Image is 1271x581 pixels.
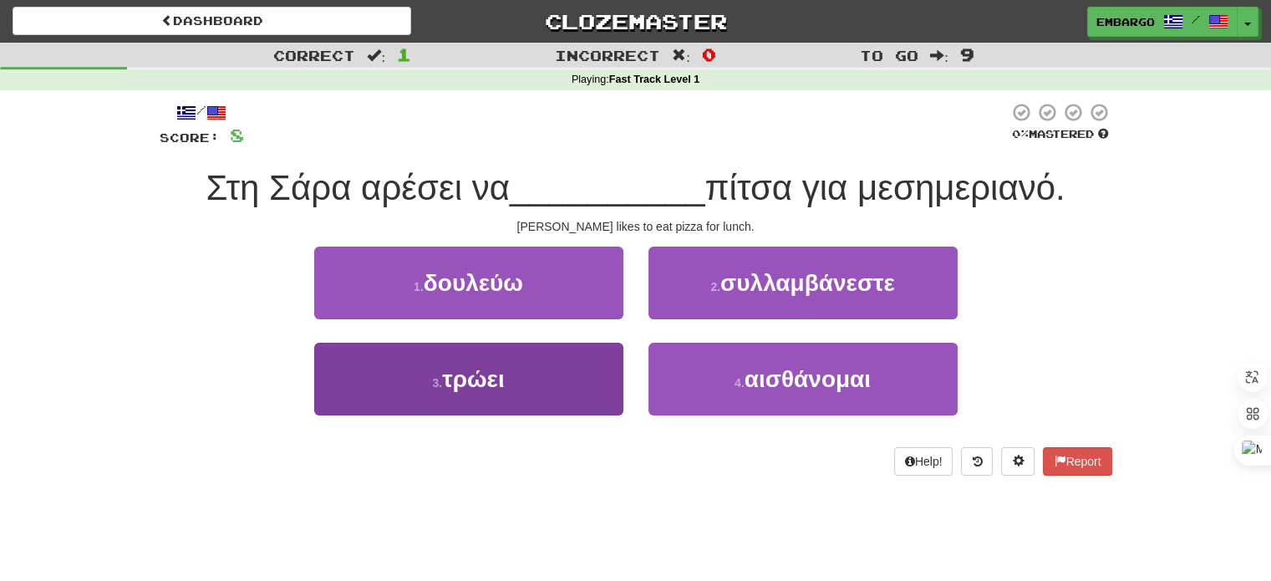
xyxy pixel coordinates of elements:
[432,376,442,390] small: 3 .
[1012,127,1029,140] span: 0 %
[1096,14,1155,29] span: embargo
[206,168,509,207] span: Στη Σάρα αρέσει να
[609,74,700,85] strong: Fast Track Level 1
[397,44,411,64] span: 1
[735,376,745,390] small: 4 .
[745,366,871,392] span: αισθάνομαι
[1087,7,1238,37] a: embargo /
[720,270,895,296] span: συλλαμβάνεστε
[436,7,835,36] a: Clozemaster
[510,168,705,207] span: __________
[648,343,958,415] button: 4.αισθάνομαι
[1192,13,1200,25] span: /
[314,247,623,319] button: 1.δουλεύω
[702,44,716,64] span: 0
[961,447,993,476] button: Round history (alt+y)
[894,447,953,476] button: Help!
[367,48,385,63] span: :
[1043,447,1111,476] button: Report
[672,48,690,63] span: :
[648,247,958,319] button: 2.συλλαμβάνεστε
[930,48,948,63] span: :
[230,125,244,145] span: 8
[160,218,1112,235] div: [PERSON_NAME] likes to eat pizza for lunch.
[160,130,220,145] span: Score:
[960,44,974,64] span: 9
[860,47,918,64] span: To go
[442,366,505,392] span: τρώει
[1009,127,1112,142] div: Mastered
[424,270,523,296] span: δουλεύω
[273,47,355,64] span: Correct
[314,343,623,415] button: 3.τρώει
[710,280,720,293] small: 2 .
[414,280,424,293] small: 1 .
[160,102,244,123] div: /
[13,7,411,35] a: Dashboard
[555,47,660,64] span: Incorrect
[704,168,1065,207] span: πίτσα για μεσημεριανό.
